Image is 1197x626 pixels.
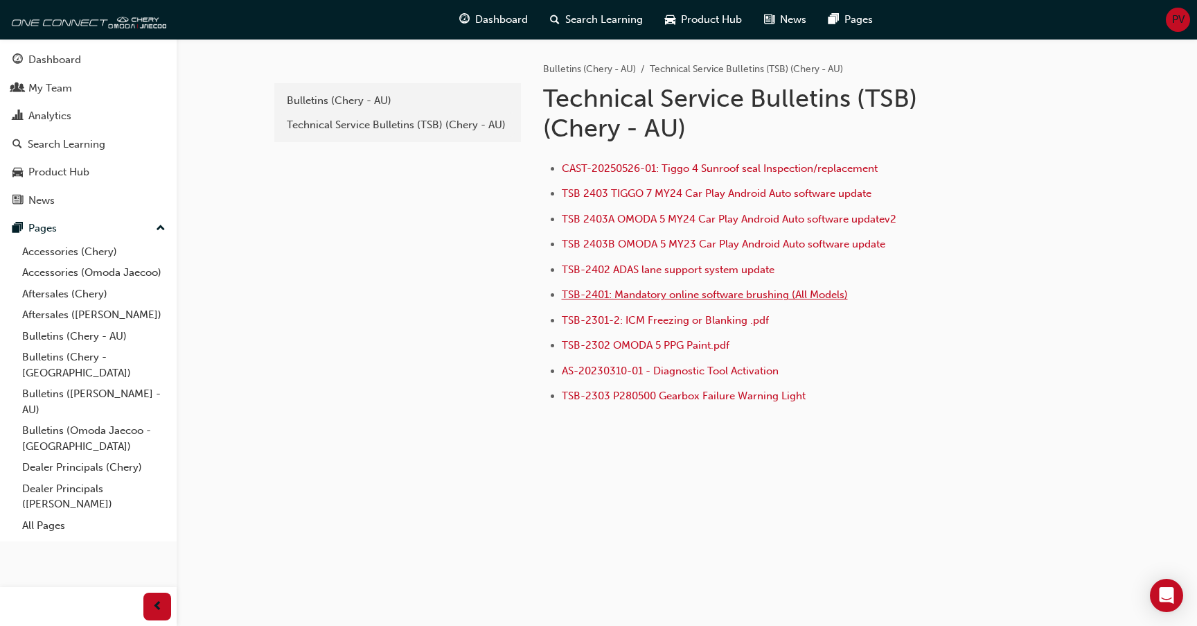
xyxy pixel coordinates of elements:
[17,515,171,537] a: All Pages
[12,139,22,151] span: search-icon
[562,238,885,250] a: TSB 2403B OMODA 5 MY23 Car Play Android Auto software update
[6,44,171,216] button: DashboardMy TeamAnalyticsSearch LearningProduct HubNews
[12,195,23,207] span: news-icon
[12,223,23,235] span: pages-icon
[17,347,171,383] a: Bulletins (Chery - [GEOGRAPHIC_DATA])
[562,314,769,327] a: TSB-2301-2: ICM Freezing or Blanking .pdf
[17,478,171,515] a: Dealer Principals ([PERSON_NAME])
[7,6,166,33] img: oneconnect
[550,11,560,28] span: search-icon
[764,11,774,28] span: news-icon
[654,6,753,34] a: car-iconProduct Hub
[280,113,515,137] a: Technical Service Bulletins (TSB) (Chery - AU)
[6,76,171,101] a: My Team
[665,11,675,28] span: car-icon
[1166,8,1190,32] button: PV
[28,80,72,96] div: My Team
[287,117,508,133] div: Technical Service Bulletins (TSB) (Chery - AU)
[562,162,878,175] a: CAST-20250526-01: Tiggo 4 Sunroof seal Inspection/replacement
[17,262,171,284] a: Accessories (Omoda Jaecoo)
[280,89,515,113] a: Bulletins (Chery - AU)
[28,164,89,180] div: Product Hub
[562,187,871,200] a: TSB 2403 TIGGO 7 MY24 Car Play Android Auto software update
[28,137,105,153] div: Search Learning
[562,339,729,351] a: TSB-2302 OMODA 5 PPG Paint.pdf
[12,110,23,123] span: chart-icon
[565,12,643,28] span: Search Learning
[12,166,23,179] span: car-icon
[562,390,806,402] a: TSB-2303 P280500 Gearbox Failure Warning Light
[475,12,528,28] span: Dashboard
[17,383,171,420] a: Bulletins ([PERSON_NAME] - AU)
[539,6,654,34] a: search-iconSearch Learning
[543,83,997,144] h1: Technical Service Bulletins (TSB) (Chery - AU)
[828,11,839,28] span: pages-icon
[844,12,873,28] span: Pages
[28,193,55,209] div: News
[817,6,884,34] a: pages-iconPages
[6,216,171,241] button: Pages
[17,457,171,478] a: Dealer Principals (Chery)
[6,103,171,129] a: Analytics
[1172,12,1185,28] span: PV
[28,52,81,68] div: Dashboard
[17,326,171,347] a: Bulletins (Chery - AU)
[17,241,171,263] a: Accessories (Chery)
[28,108,71,124] div: Analytics
[6,188,171,214] a: News
[12,82,23,95] span: people-icon
[459,11,470,28] span: guage-icon
[1150,579,1183,612] div: Open Intercom Messenger
[287,93,508,109] div: Bulletins (Chery - AU)
[681,12,742,28] span: Product Hub
[562,263,774,276] a: TSB-2402 ADAS lane support system update
[780,12,806,28] span: News
[650,62,843,78] li: Technical Service Bulletins (TSB) (Chery - AU)
[17,284,171,305] a: Aftersales (Chery)
[562,213,896,225] a: TSB 2403A OMODA 5 MY24 Car Play Android Auto software updatev2
[6,47,171,73] a: Dashboard
[6,132,171,157] a: Search Learning
[6,159,171,185] a: Product Hub
[17,304,171,326] a: Aftersales ([PERSON_NAME])
[562,365,779,377] a: AS-20230310-01 - Diagnostic Tool Activation
[152,598,163,616] span: prev-icon
[448,6,539,34] a: guage-iconDashboard
[156,220,166,238] span: up-icon
[753,6,817,34] a: news-iconNews
[17,420,171,457] a: Bulletins (Omoda Jaecoo - [GEOGRAPHIC_DATA])
[543,63,636,75] a: Bulletins (Chery - AU)
[562,288,848,301] a: TSB-2401: Mandatory online software brushing (All Models)
[28,220,57,236] div: Pages
[12,54,23,67] span: guage-icon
